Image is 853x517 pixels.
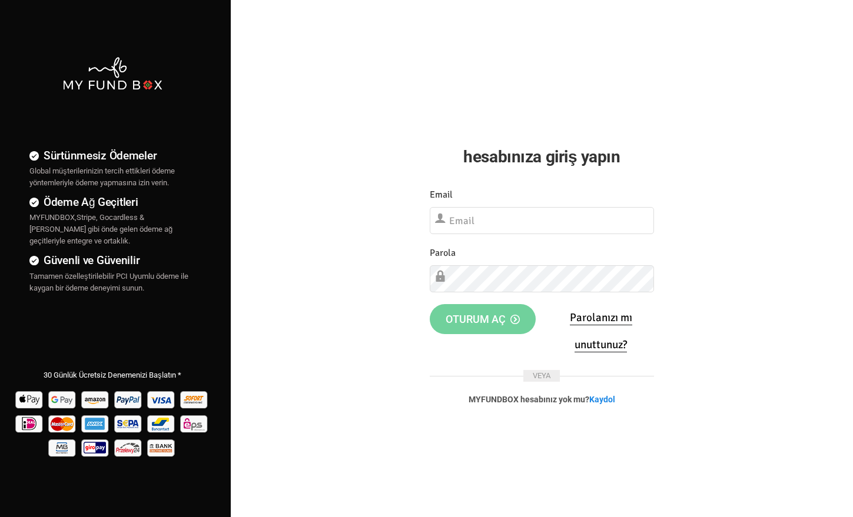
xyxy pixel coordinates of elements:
span: VEYA [523,370,560,382]
input: Email [430,207,654,234]
button: oturum aç [430,304,536,335]
img: american_express Pay [80,411,111,435]
img: Amazon [80,387,111,411]
img: mfbwhite.png [62,56,163,91]
label: Parola [430,246,456,261]
img: sepa Pay [113,411,144,435]
img: Apple Pay [14,387,45,411]
h2: hesabınıza giriş yapın [430,144,654,169]
img: Bancontact Pay [146,411,177,435]
span: oturum aç [446,313,520,325]
a: Kaydol [589,395,615,404]
a: Parolanızı mı unuttunuz? [570,311,632,352]
img: Visa [146,387,177,411]
img: Mastercard Pay [47,411,78,435]
img: EPS Pay [179,411,210,435]
img: Paypal [113,387,144,411]
img: banktransfer [146,435,177,459]
p: MYFUNDBOX hesabınız yok mu? [430,393,654,405]
img: p24 Pay [113,435,144,459]
span: Global müşterilerinizin tercih ettikleri ödeme yöntemleriyle ödeme yapmasına izin verin. [29,166,175,187]
img: giropay [80,435,111,459]
h4: Sürtünmesiz Ödemeler [29,147,195,164]
img: Google Pay [47,387,78,411]
img: mb Pay [47,435,78,459]
h4: Güvenli ve Güvenilir [29,252,195,269]
span: Tamamen özelleştirilebilir PCI Uyumlu ödeme ile kaygan bir ödeme deneyimi sunun. [29,272,188,292]
img: Ideal Pay [14,411,45,435]
h4: Ödeme Ağ Geçitleri [29,194,195,211]
label: Email [430,188,453,202]
span: MYFUNDBOX,Stripe, Gocardless & [PERSON_NAME] gibi önde gelen ödeme ağ geçitleriyle entegre ve ort... [29,213,172,245]
img: Sofort Pay [179,387,210,411]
